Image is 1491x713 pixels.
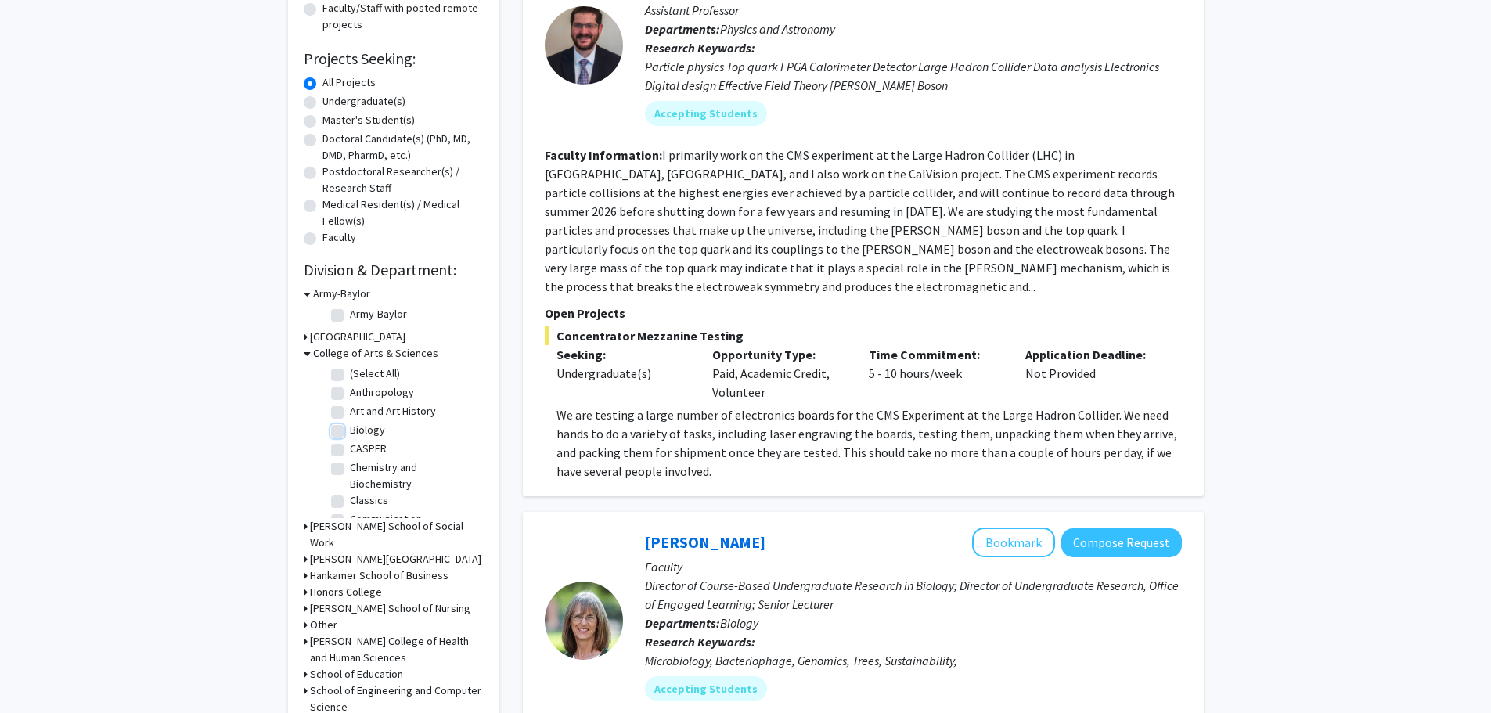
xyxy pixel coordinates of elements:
p: Open Projects [545,304,1182,322]
label: Medical Resident(s) / Medical Fellow(s) [322,196,484,229]
p: Opportunity Type: [712,345,845,364]
h3: [PERSON_NAME] College of Health and Human Sciences [310,633,484,666]
div: Particle physics Top quark FPGA Calorimeter Detector Large Hadron Collider Data analysis Electron... [645,57,1182,95]
p: Application Deadline: [1025,345,1158,364]
mat-chip: Accepting Students [645,676,767,701]
h3: College of Arts & Sciences [313,345,438,362]
label: Undergraduate(s) [322,93,405,110]
h3: [PERSON_NAME] School of Nursing [310,600,470,617]
b: Departments: [645,21,720,37]
label: Anthropology [350,384,414,401]
h2: Division & Department: [304,261,484,279]
label: Communication [350,511,422,528]
label: CASPER [350,441,387,457]
div: Microbiology, Bacteriophage, Genomics, Trees, Sustainability, [645,651,1182,670]
div: 5 - 10 hours/week [857,345,1014,402]
button: Compose Request to Tamarah Adair [1061,528,1182,557]
label: Biology [350,422,385,438]
label: Master's Student(s) [322,112,415,128]
b: Departments: [645,615,720,631]
div: Paid, Academic Credit, Volunteer [700,345,857,402]
h2: Projects Seeking: [304,49,484,68]
label: Faculty [322,229,356,246]
b: Research Keywords: [645,40,755,56]
h3: Army-Baylor [313,286,370,302]
h3: Honors College [310,584,382,600]
label: Army-Baylor [350,306,407,322]
fg-read-more: I primarily work on the CMS experiment at the Large Hadron Collider (LHC) in [GEOGRAPHIC_DATA], [... [545,147,1175,294]
iframe: Chat [12,643,67,701]
label: Classics [350,492,388,509]
b: Research Keywords: [645,634,755,650]
span: Biology [720,615,758,631]
label: Postdoctoral Researcher(s) / Research Staff [322,164,484,196]
a: [PERSON_NAME] [645,532,765,552]
h3: [GEOGRAPHIC_DATA] [310,329,405,345]
p: Assistant Professor [645,1,1182,20]
label: (Select All) [350,366,400,382]
h3: [PERSON_NAME][GEOGRAPHIC_DATA] [310,551,481,567]
mat-chip: Accepting Students [645,101,767,126]
h3: School of Education [310,666,403,682]
span: Concentrator Mezzanine Testing [545,326,1182,345]
h3: [PERSON_NAME] School of Social Work [310,518,484,551]
label: Doctoral Candidate(s) (PhD, MD, DMD, PharmD, etc.) [322,131,484,164]
label: All Projects [322,74,376,91]
h3: Other [310,617,337,633]
div: Undergraduate(s) [556,364,690,383]
h3: Hankamer School of Business [310,567,448,584]
p: Director of Course-Based Undergraduate Research in Biology; Director of Undergraduate Research, O... [645,576,1182,614]
p: We are testing a large number of electronics boards for the CMS Experiment at the Large Hadron Co... [556,405,1182,481]
div: Not Provided [1014,345,1170,402]
button: Add Tamarah Adair to Bookmarks [972,528,1055,557]
label: Art and Art History [350,403,436,420]
p: Seeking: [556,345,690,364]
span: Physics and Astronomy [720,21,835,37]
label: Chemistry and Biochemistry [350,459,480,492]
b: Faculty Information: [545,147,662,163]
p: Faculty [645,557,1182,576]
p: Time Commitment: [869,345,1002,364]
